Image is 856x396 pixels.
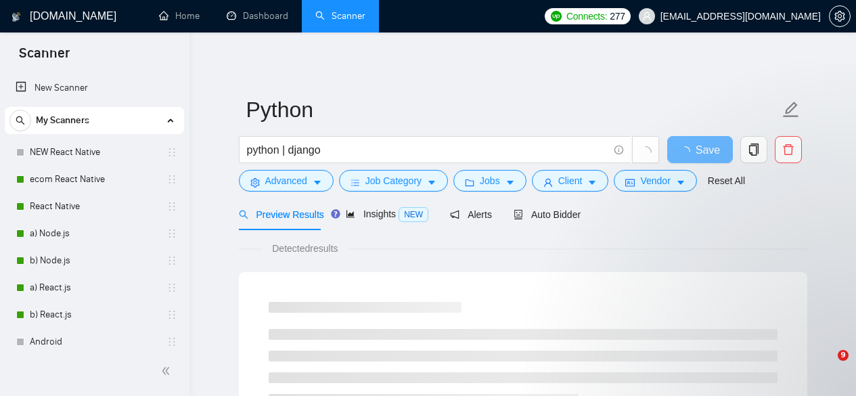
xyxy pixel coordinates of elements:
a: ecom React Native [30,166,158,193]
button: delete [775,136,802,163]
a: React Native [30,193,158,220]
span: loading [679,146,696,157]
span: edit [782,101,800,118]
span: caret-down [505,177,515,188]
span: caret-down [676,177,685,188]
span: 277 [610,9,625,24]
span: bars [351,177,360,188]
span: caret-down [313,177,322,188]
span: info-circle [614,146,623,154]
span: holder [166,174,177,185]
span: search [10,116,30,125]
a: NEW React Native [30,139,158,166]
span: Detected results [263,241,347,256]
div: Tooltip anchor [330,208,342,220]
a: a) Node.js [30,220,158,247]
span: holder [166,201,177,212]
button: Save [667,136,733,163]
span: Vendor [640,173,670,188]
span: Connects: [566,9,607,24]
button: setting [829,5,851,27]
img: upwork-logo.png [551,11,562,22]
button: idcardVendorcaret-down [614,170,696,192]
span: holder [166,309,177,320]
span: folder [465,177,474,188]
button: search [9,110,31,131]
span: Insights [346,208,428,219]
span: holder [166,147,177,158]
span: Alerts [450,209,492,220]
span: notification [450,210,459,219]
span: double-left [161,364,175,378]
img: logo [12,6,21,28]
a: a) React.js [30,274,158,301]
span: holder [166,228,177,239]
span: Client [558,173,583,188]
button: settingAdvancedcaret-down [239,170,334,192]
button: copy [740,136,767,163]
span: user [642,12,652,21]
button: folderJobscaret-down [453,170,526,192]
a: New Scanner [16,74,173,102]
span: delete [775,144,801,156]
span: holder [166,255,177,266]
span: area-chart [346,209,355,219]
span: holder [166,336,177,347]
iframe: Intercom live chat [810,350,842,382]
button: userClientcaret-down [532,170,609,192]
a: homeHome [159,10,200,22]
button: barsJob Categorycaret-down [339,170,448,192]
span: caret-down [587,177,597,188]
li: New Scanner [5,74,184,102]
span: Preview Results [239,209,324,220]
span: Job Category [365,173,422,188]
a: searchScanner [315,10,365,22]
span: caret-down [427,177,436,188]
a: b) Node.js [30,247,158,274]
span: 9 [838,350,849,361]
a: Android [30,328,158,355]
span: Jobs [480,173,500,188]
a: Reset All [708,173,745,188]
span: idcard [625,177,635,188]
span: robot [514,210,523,219]
span: holder [166,282,177,293]
span: setting [250,177,260,188]
span: Auto Bidder [514,209,581,220]
span: copy [741,144,767,156]
a: b) React.js [30,301,158,328]
span: search [239,210,248,219]
input: Scanner name... [246,93,780,127]
span: loading [639,146,652,158]
a: dashboardDashboard [227,10,288,22]
span: Advanced [265,173,307,188]
span: Save [696,141,720,158]
span: user [543,177,553,188]
span: Scanner [8,43,81,72]
span: My Scanners [36,107,89,134]
span: NEW [399,207,428,222]
input: Search Freelance Jobs... [247,141,608,158]
a: setting [829,11,851,22]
